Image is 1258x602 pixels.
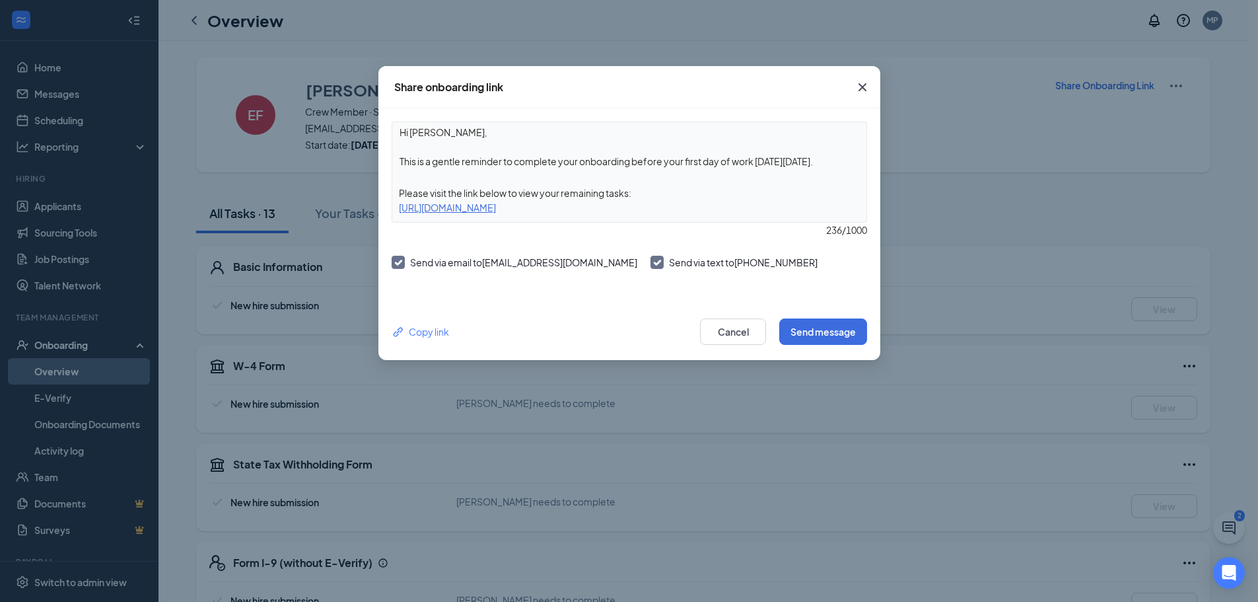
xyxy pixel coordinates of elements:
[779,319,867,345] button: Send message
[392,223,867,237] div: 236 / 1000
[845,66,880,108] button: Close
[669,256,818,268] span: Send via text to [PHONE_NUMBER]
[392,325,405,339] svg: Link
[855,79,870,95] svg: Cross
[1213,557,1245,589] div: Open Intercom Messenger
[392,200,866,215] div: [URL][DOMAIN_NAME]
[392,324,449,339] button: Link Copy link
[394,80,503,94] div: Share onboarding link
[392,122,866,171] textarea: Hi [PERSON_NAME], This is a gentle reminder to complete your onboarding before your first day of ...
[700,319,766,345] button: Cancel
[410,256,637,268] span: Send via email to [EMAIL_ADDRESS][DOMAIN_NAME]
[392,324,449,339] div: Copy link
[651,257,662,268] svg: Checkmark
[392,257,403,268] svg: Checkmark
[392,186,866,200] div: Please visit the link below to view your remaining tasks:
